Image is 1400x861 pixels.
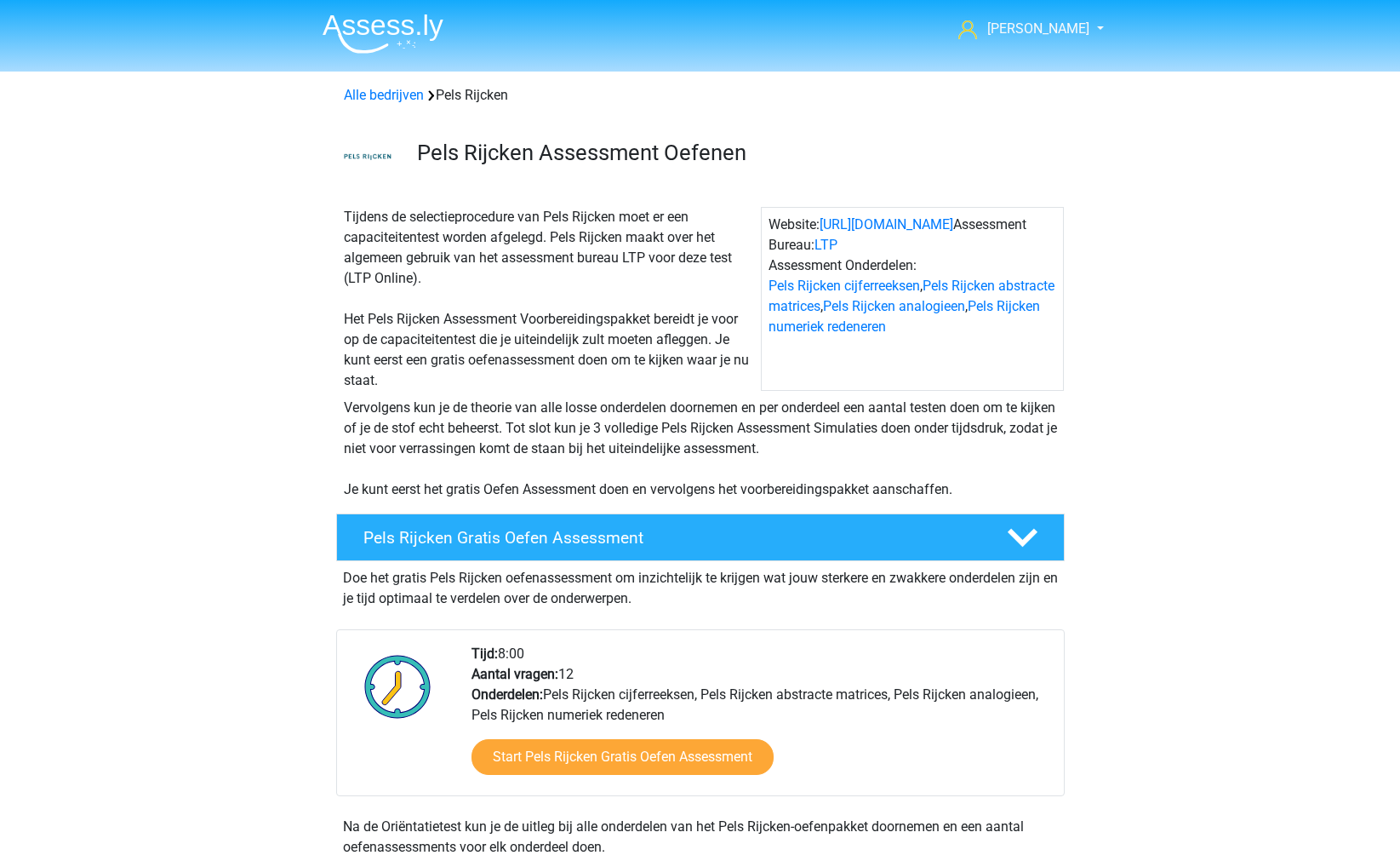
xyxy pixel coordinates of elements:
div: Website: Assessment Bureau: Assessment Onderdelen: , , , [761,207,1064,391]
a: Alle bedrijven [344,87,424,103]
a: Pels Rijcken cijferreeksen [769,278,920,294]
a: [PERSON_NAME] [951,19,1091,39]
h3: Pels Rijcken Assessment Oefenen [417,140,1051,166]
a: LTP [814,237,837,253]
div: Na de Oriëntatietest kun je de uitleg bij alle onderdelen van het Pels Rijcken-oefenpakket doorne... [336,817,1065,858]
a: Start Pels Rijcken Gratis Oefen Assessment [471,739,774,775]
a: Pels Rijcken analogieen [823,298,965,314]
div: 8:00 12 Pels Rijcken cijferreeksen, Pels Rijcken abstracte matrices, Pels Rijcken analogieen, Pel... [459,644,1063,795]
span: [PERSON_NAME] [987,20,1089,37]
div: Vervolgens kun je de theorie van alle losse onderdelen doornemen en per onderdeel een aantal test... [337,398,1064,500]
div: Tijdens de selectieprocedure van Pels Rijcken moet er een capaciteitentest worden afgelegd. Pels ... [337,207,761,391]
img: Assessly [323,14,443,54]
div: Pels Rijcken [337,85,1064,106]
b: Aantal vragen: [471,666,558,682]
a: [URL][DOMAIN_NAME] [820,216,953,232]
img: Klok [355,644,441,729]
b: Tijd: [471,646,498,662]
a: Pels Rijcken Gratis Oefen Assessment [329,514,1071,561]
div: Doe het gratis Pels Rijcken oefenassessment om inzichtelijk te krijgen wat jouw sterkere en zwakk... [336,561,1065,609]
b: Onderdelen: [471,686,543,703]
h4: Pels Rijcken Gratis Oefen Assessment [363,528,980,548]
